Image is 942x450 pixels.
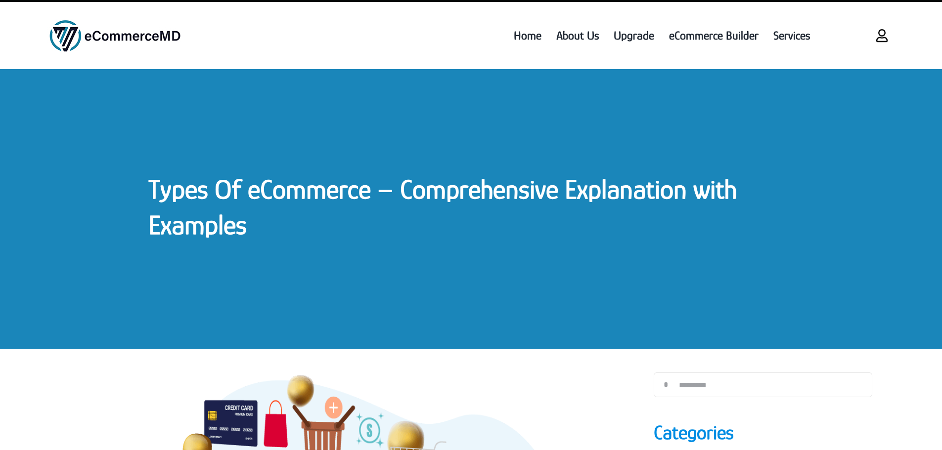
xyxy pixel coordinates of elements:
[766,12,817,59] a: Services
[654,419,873,446] h4: Categories
[148,174,737,240] a: Types Of eCommerce – Comprehensive Explanation with Examples
[669,27,759,44] span: eCommerce Builder
[224,12,817,59] nav: Menu
[869,23,895,49] a: Link to https://www.ecommercemd.com/login
[506,12,549,59] a: Home
[773,27,810,44] span: Services
[606,12,662,59] a: Upgrade
[662,12,766,59] a: eCommerce Builder
[654,372,873,397] input: Search...
[47,19,183,30] a: ecommercemd logo
[556,27,599,44] span: About Us
[514,27,541,44] span: Home
[614,27,654,44] span: Upgrade
[549,12,606,59] a: About Us
[654,372,678,397] input: Search
[47,19,183,52] img: ecommercemd logo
